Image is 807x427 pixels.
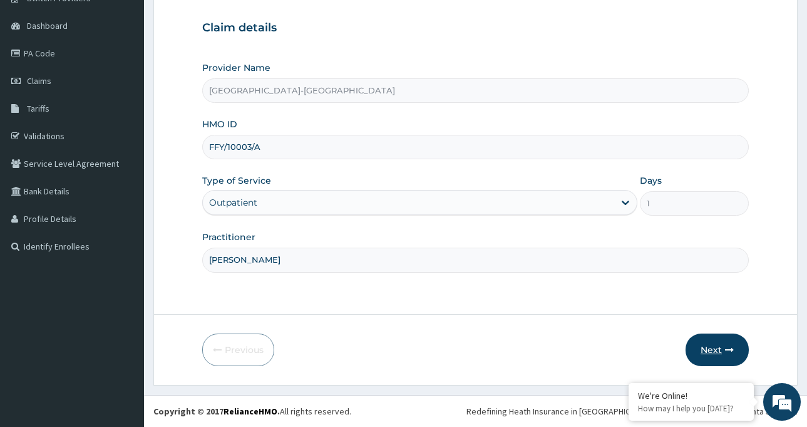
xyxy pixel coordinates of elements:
img: d_794563401_company_1708531726252_794563401 [23,63,51,94]
button: Next [686,334,749,366]
a: RelianceHMO [224,406,277,417]
label: HMO ID [202,118,237,130]
span: Tariffs [27,103,49,114]
span: Dashboard [27,20,68,31]
div: Minimize live chat window [205,6,235,36]
label: Days [640,174,662,187]
input: Enter Name [202,248,749,272]
span: Claims [27,75,51,87]
div: Redefining Heath Insurance in [GEOGRAPHIC_DATA] using Telemedicine and Data Science! [466,405,798,418]
div: Chat with us now [65,70,210,87]
div: We're Online! [638,390,744,401]
p: How may I help you today? [638,403,744,414]
label: Practitioner [202,231,255,243]
h3: Claim details [202,21,749,35]
label: Provider Name [202,61,270,74]
label: Type of Service [202,174,271,187]
button: Previous [202,334,274,366]
div: Outpatient [209,196,257,209]
textarea: Type your message and hit 'Enter' [6,290,239,334]
strong: Copyright © 2017 . [153,406,280,417]
span: We're online! [73,132,173,258]
footer: All rights reserved. [144,395,807,427]
input: Enter HMO ID [202,135,749,159]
